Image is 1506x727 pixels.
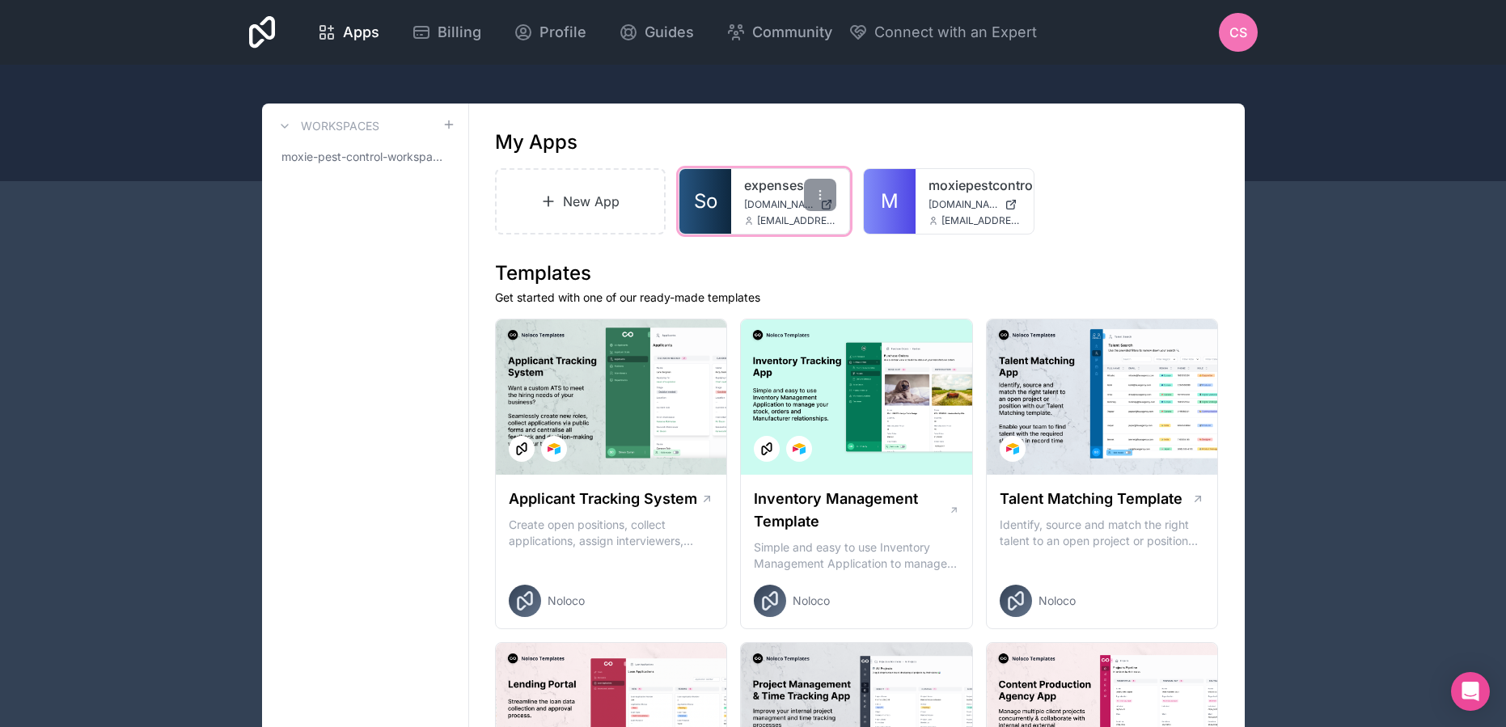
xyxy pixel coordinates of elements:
a: New App [495,168,666,235]
span: Noloco [793,593,830,609]
p: Get started with one of our ready-made templates [495,290,1219,306]
a: Profile [501,15,599,50]
span: So [694,188,717,214]
a: Workspaces [275,116,379,136]
a: [DOMAIN_NAME] [744,198,836,211]
span: [DOMAIN_NAME] [929,198,998,211]
div: Open Intercom Messenger [1451,672,1490,711]
img: Airtable Logo [1006,442,1019,455]
span: moxie-pest-control-workspace [281,149,442,165]
p: Simple and easy to use Inventory Management Application to manage your stock, orders and Manufact... [754,539,959,572]
span: Profile [539,21,586,44]
a: [DOMAIN_NAME] [929,198,1021,211]
button: Connect with an Expert [848,21,1037,44]
a: moxiepestcontrol [929,175,1021,195]
span: [DOMAIN_NAME] [744,198,814,211]
p: Create open positions, collect applications, assign interviewers, centralise candidate feedback a... [509,517,714,549]
img: Airtable Logo [548,442,561,455]
h1: Talent Matching Template [1000,488,1182,510]
span: Community [752,21,832,44]
span: M [881,188,899,214]
h1: Applicant Tracking System [509,488,697,510]
a: So [679,169,731,234]
a: Billing [399,15,494,50]
img: Airtable Logo [793,442,806,455]
span: Noloco [548,593,585,609]
span: [EMAIL_ADDRESS][DOMAIN_NAME] [757,214,836,227]
span: [EMAIL_ADDRESS][DOMAIN_NAME] [941,214,1021,227]
h1: Inventory Management Template [754,488,948,533]
span: Guides [645,21,694,44]
h1: Templates [495,260,1219,286]
a: Community [713,15,845,50]
h1: My Apps [495,129,577,155]
a: M [864,169,916,234]
a: moxie-pest-control-workspace [275,142,455,171]
a: Apps [304,15,392,50]
span: Apps [343,21,379,44]
a: Guides [606,15,707,50]
a: expenses [744,175,836,195]
h3: Workspaces [301,118,379,134]
span: Noloco [1039,593,1076,609]
span: Connect with an Expert [874,21,1037,44]
p: Identify, source and match the right talent to an open project or position with our Talent Matchi... [1000,517,1205,549]
span: CS [1229,23,1247,42]
span: Billing [438,21,481,44]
